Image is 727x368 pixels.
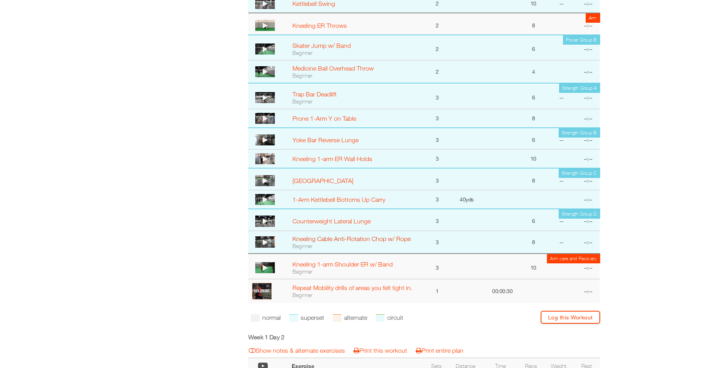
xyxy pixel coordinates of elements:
td: 8 [521,109,547,128]
td: 8 [521,231,547,254]
td: Power Group B [563,35,600,45]
td: 6 [521,35,547,60]
img: thumbnail.png [255,134,275,145]
td: -- [546,128,576,150]
td: Strength Group C [559,169,600,178]
td: 3 [426,83,449,109]
a: [GEOGRAPHIC_DATA] [292,177,354,184]
div: Beginner [292,292,422,299]
a: Yoke Bar Reverse Lunge [292,136,359,143]
td: 3 [426,190,449,209]
td: --:-- [576,35,600,60]
a: Counterweight Lateral Lunge [292,218,371,225]
td: --:-- [576,13,600,35]
img: profile.PNG [252,283,272,299]
td: 3 [426,231,449,254]
img: thumbnail.png [255,66,275,77]
td: --:-- [576,128,600,150]
a: Kneeling ER Throws [292,22,347,29]
li: circuit [376,311,403,324]
img: thumbnail.png [255,113,275,124]
td: --:-- [576,109,600,128]
td: 3 [426,109,449,128]
img: thumbnail.png [255,175,275,186]
img: thumbnail.png [255,216,275,227]
td: 10 [521,149,547,168]
td: 3 [426,168,449,190]
a: Kneeling 1-arm ER Wall Holds [292,155,372,162]
li: normal [251,311,281,324]
a: Kneeling Cable Anti-Rotation Chop w/ Rope [292,235,411,242]
td: 3 [426,254,449,279]
a: Trap Bar Deadlift [292,91,337,98]
td: -- [546,231,576,254]
td: --:-- [576,254,600,279]
td: --:-- [576,190,600,209]
td: Arm care and Recovery [547,254,600,263]
a: Medicine Ball Overhead Throw [292,65,374,72]
a: Log this Workout [541,311,600,324]
img: thumbnail.png [255,194,275,205]
td: 6 [521,128,547,150]
td: 2 [426,60,449,83]
td: --:-- [576,60,600,83]
td: Strength Group B [559,128,600,138]
td: 2 [426,35,449,60]
td: --:-- [576,83,600,109]
a: Print entire plan [416,347,464,354]
img: thumbnail.png [255,92,275,103]
td: Strength Group D [559,209,600,219]
img: thumbnail.png [255,262,275,273]
div: Beginner [292,72,422,79]
img: thumbnail.png [255,153,275,164]
td: 8 [521,13,547,35]
td: -- [546,209,576,231]
div: Beginner [292,268,422,275]
td: 8 [521,168,547,190]
td: 10 [521,254,547,279]
h5: Week 1 Day 2 [248,333,388,341]
td: --:-- [576,168,600,190]
td: --:-- [576,279,600,303]
img: thumbnail.png [255,236,275,247]
td: 2 [426,13,449,35]
img: thumbnail.png [255,44,275,54]
td: --:-- [576,231,600,254]
a: Kneeling 1-arm Shoulder ER w/ Band [292,261,393,268]
li: superset [289,311,324,324]
td: -- [546,168,576,190]
td: 3 [426,209,449,231]
span: yds [465,196,474,203]
td: 4 [521,60,547,83]
div: Beginner [292,243,422,250]
td: 6 [521,83,547,109]
td: 1 [426,279,449,303]
a: Skater Jump w/ Band [292,42,351,49]
td: 3 [426,128,449,150]
a: Show notes & alternate exercises [249,347,345,354]
a: Prone 1-Arm Y on Table [292,115,356,122]
td: 3 [426,149,449,168]
a: Repeat Mobility drills of areas you felt tight in. [292,284,412,291]
img: thumbnail.png [255,20,275,31]
td: --:-- [576,209,600,231]
td: --:-- [576,149,600,168]
td: 00:00:30 [484,279,520,303]
li: alternate [333,311,367,324]
td: 6 [521,209,547,231]
div: Beginner [292,49,422,56]
a: 1-Arm Kettlebell Bottoms Up Carry [292,196,385,203]
td: Strength Group A [559,83,600,93]
div: Beginner [292,98,422,105]
td: 40 [449,190,484,209]
td: Arm [586,13,600,23]
td: -- [546,83,576,109]
a: Print this workout [354,347,407,354]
